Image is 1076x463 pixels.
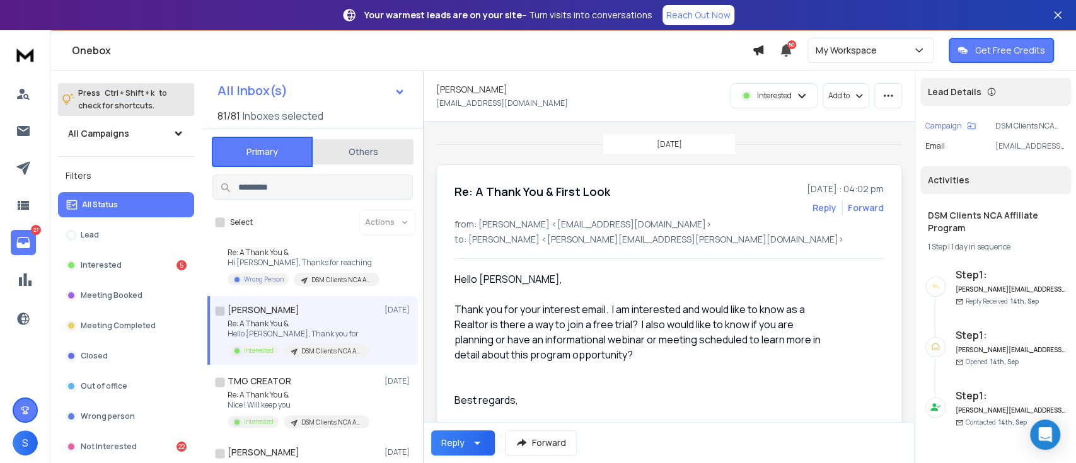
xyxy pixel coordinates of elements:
[313,138,414,166] button: Others
[11,230,36,255] a: 27
[436,98,568,108] p: [EMAIL_ADDRESS][DOMAIN_NAME]
[81,290,142,300] p: Meeting Booked
[385,376,413,386] p: [DATE]
[58,283,194,308] button: Meeting Booked
[385,305,413,315] p: [DATE]
[995,121,1066,131] p: DSM Clients NCA Affiliate Program
[212,137,313,167] button: Primary
[1010,297,1039,306] span: 14th, Sep
[244,275,284,284] p: Wrong Person
[311,275,372,285] p: DSM Clients NCA Affiliate Program
[244,346,274,355] p: Interested
[364,9,652,21] p: – Turn visits into conversations
[998,418,1027,426] span: 14th, Sep
[228,375,291,387] h1: TMG CREATOR
[228,319,369,329] p: Re: A Thank You &
[68,127,129,140] h1: All Campaigns
[103,86,156,100] span: Ctrl + Shift + k
[13,430,38,455] button: S
[951,241,1010,252] span: 1 day in sequence
[928,86,981,98] p: Lead Details
[81,230,99,240] p: Lead
[176,260,187,270] div: 5
[920,166,1071,194] div: Activities
[228,400,369,410] p: Nice ! Will keep you
[228,329,369,339] p: Hello [PERSON_NAME], Thank you for
[58,343,194,369] button: Closed
[81,381,127,391] p: Out of office
[441,437,465,449] div: Reply
[217,108,240,123] span: 81 / 81
[72,43,752,58] h1: Onebox
[956,328,1066,343] h6: Step 1 :
[385,447,413,457] p: [DATE]
[662,5,734,25] a: Reach Out Now
[176,442,187,452] div: 22
[58,313,194,338] button: Meeting Completed
[966,297,1039,306] p: Reply Received
[956,345,1066,355] h6: [PERSON_NAME][EMAIL_ADDRESS][PERSON_NAME][DOMAIN_NAME]
[58,404,194,429] button: Wrong person
[58,167,194,185] h3: Filters
[454,302,823,362] div: Thank you for your interest email. I am interested and would like to know as a Realtor is there a...
[31,225,41,235] p: 27
[928,241,947,252] span: 1 Step
[454,218,884,231] p: from: [PERSON_NAME] <[EMAIL_ADDRESS][DOMAIN_NAME]>
[454,392,823,408] div: Best regards,
[966,357,1019,367] p: Opened
[928,209,1063,234] h1: DSM Clients NCA Affiliate Program
[807,183,884,195] p: [DATE] : 04:02 pm
[956,285,1066,294] h6: [PERSON_NAME][EMAIL_ADDRESS][PERSON_NAME][DOMAIN_NAME]
[228,390,369,400] p: Re: A Thank You &
[81,260,122,270] p: Interested
[58,374,194,399] button: Out of office
[956,267,1066,282] h6: Step 1 :
[301,418,362,427] p: DSM Clients NCA Affiliate Program
[217,84,287,97] h1: All Inbox(s)
[58,192,194,217] button: All Status
[925,141,945,151] p: Email
[454,233,884,246] p: to: [PERSON_NAME] <[PERSON_NAME][EMAIL_ADDRESS][PERSON_NAME][DOMAIN_NAME]>
[925,121,962,131] p: Campaign
[454,272,823,287] div: Hello [PERSON_NAME],
[81,321,156,331] p: Meeting Completed
[436,83,507,96] h1: [PERSON_NAME]
[228,304,299,316] h1: [PERSON_NAME]
[956,406,1066,415] h6: [PERSON_NAME][EMAIL_ADDRESS][PERSON_NAME][DOMAIN_NAME]
[13,43,38,66] img: logo
[949,38,1054,63] button: Get Free Credits
[58,222,194,248] button: Lead
[230,217,253,227] label: Select
[966,418,1027,427] p: Contacted
[81,411,135,421] p: Wrong person
[666,9,731,21] p: Reach Out Now
[816,44,882,57] p: My Workspace
[757,91,792,101] p: Interested
[82,200,118,210] p: All Status
[228,446,299,459] h1: [PERSON_NAME]
[990,357,1019,366] span: 14th, Sep
[81,351,108,361] p: Closed
[925,121,976,131] button: Campaign
[928,242,1063,252] div: |
[228,248,379,258] p: Re: A Thank You &
[828,91,850,101] p: Add to
[364,9,522,21] strong: Your warmest leads are on your site
[58,434,194,459] button: Not Interested22
[81,442,137,452] p: Not Interested
[431,430,495,455] button: Reply
[975,44,1045,57] p: Get Free Credits
[301,346,362,356] p: DSM Clients NCA Affiliate Program
[58,253,194,278] button: Interested5
[244,417,274,426] p: Interested
[454,183,610,200] h1: Re: A Thank You & First Look
[995,141,1066,151] p: [EMAIL_ADDRESS][DOMAIN_NAME]
[848,202,884,214] div: Forward
[657,139,682,149] p: [DATE]
[813,202,836,214] button: Reply
[787,40,796,49] span: 50
[956,388,1066,403] h6: Step 1 :
[207,78,415,103] button: All Inbox(s)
